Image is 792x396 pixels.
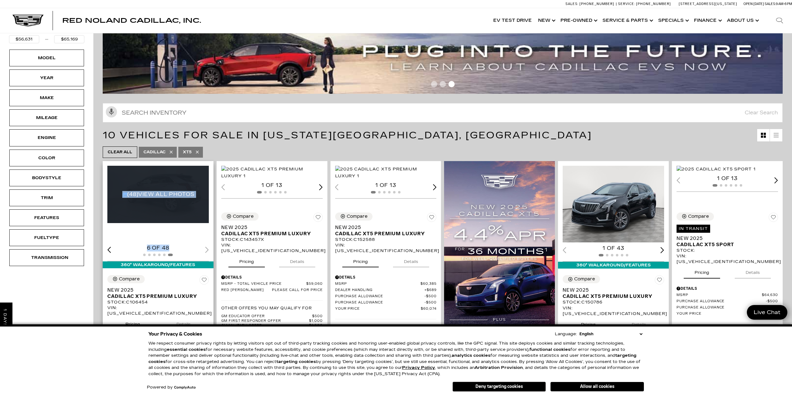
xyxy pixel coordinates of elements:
div: 1 / 2 [335,166,437,179]
span: GM Military Offer [221,323,309,328]
button: pricing tab [570,317,607,330]
span: New 2025 [677,235,773,241]
span: New 2025 [221,224,318,231]
strong: Arbitration Provision [475,365,523,370]
span: MSRP - Total Vehicle Price [221,282,306,286]
span: GM First Responder Offer [221,319,309,323]
span: $500 [424,294,437,299]
div: MakeMake [9,89,84,106]
button: Compare Vehicle [107,275,145,283]
a: (48)View All Photos [122,191,194,197]
span: New 2025 [563,287,659,293]
div: Make [31,94,62,101]
div: MileageMileage [9,109,84,126]
span: $64,630 [762,293,778,298]
span: Live Chat [751,309,784,316]
a: MSRP $60,385 [335,282,437,286]
span: GM Educator Offer [221,314,312,319]
span: Dealer Handling [335,288,424,293]
span: New 2025 [335,224,432,231]
a: Purchase Allowance $500 [677,305,778,310]
div: Next slide [433,184,437,190]
div: Next slide [319,184,323,190]
a: Cadillac Dark Logo with Cadillac White Text [12,15,44,26]
a: Purchase Allowance $500 [677,299,778,304]
div: Compare [347,214,368,219]
a: Purchase Allowance $500 [335,300,437,305]
div: 6 / 6 [107,166,209,223]
a: New 2025Cadillac XT5 Premium Luxury [563,287,664,299]
input: Minimum [9,35,39,43]
select: Language Select [578,331,644,337]
div: Model [31,55,62,61]
span: Service: [618,2,635,6]
span: MSRP [677,293,762,298]
button: pricing tab [115,316,151,330]
span: Cadillac XT5 Premium Luxury [221,231,318,237]
div: 1 of 13 [335,182,437,189]
div: Bodystyle [31,174,62,181]
span: Cadillac XT5 Sport [677,241,773,248]
div: TrimTrim [9,189,84,206]
div: 1 / 2 [677,166,779,173]
div: Trim [31,194,62,201]
button: Allow all cookies [551,382,644,391]
a: Pre-Owned [557,8,599,33]
button: Save Vehicle [427,212,436,224]
img: 2025 Cadillac XT5 Premium Luxury 1 [221,166,323,179]
button: Save Vehicle [199,275,209,287]
img: 2025 Cadillac XT5 Premium Luxury 1 [563,166,665,242]
span: Go to slide 1 [431,81,437,87]
div: 360° WalkAround/Features [558,262,669,269]
a: Red Noland Cadillac, Inc. [62,17,201,24]
div: Next slide [774,177,778,183]
a: About Us [724,8,761,33]
div: Pricing Details - New 2025 Cadillac XT5 Premium Luxury [221,274,323,280]
span: Purchase Allowance [335,300,424,305]
a: Grid View [757,129,770,141]
button: pricing tab [684,265,720,278]
div: Price [9,24,84,43]
span: Your Price [677,312,762,316]
img: Image Count Icon [122,192,127,197]
span: Open [DATE] [743,2,764,6]
div: VIN: [US_VEHICLE_IDENTIFICATION_NUMBER] [563,305,664,317]
div: VIN: [US_VEHICLE_IDENTIFICATION_NUMBER] [221,242,323,254]
a: New 2025Cadillac XT5 Premium Luxury [335,224,437,237]
div: Search [767,8,792,33]
div: VIN: [US_VEHICLE_IDENTIFICATION_NUMBER] [677,253,778,265]
strong: analytics cookies [452,353,490,358]
button: details tab [621,317,657,330]
p: We respect consumer privacy rights by letting visitors opt out of third-party tracking cookies an... [148,341,644,377]
div: Language: [555,332,577,336]
a: GM Educator Offer $500 [221,314,323,319]
div: 6 of 48 [107,245,209,251]
span: $59,060 [306,282,323,286]
div: Pricing Details - New 2025 Cadillac XT5 Sport [677,286,778,291]
u: Privacy Policy [402,365,435,370]
button: Compare Vehicle [563,275,600,283]
div: Mileage [31,114,62,121]
div: Color [31,155,62,161]
div: FeaturesFeatures [9,209,84,226]
button: details tab [393,254,429,267]
div: Stock : C152588 [335,237,437,242]
span: Cadillac XT5 Premium Luxury [563,293,659,299]
a: Service: [PHONE_NUMBER] [616,2,672,6]
strong: essential cookies [167,347,206,352]
span: Sales: [565,2,579,6]
span: Your Privacy & Cookies [148,330,202,338]
span: Purchase Allowance [677,299,766,304]
span: Purchase Allowance [335,294,424,299]
div: 1 / 2 [563,166,665,242]
div: VIN: [US_VEHICLE_IDENTIFICATION_NUMBER] [107,305,209,316]
span: $1,000 [309,319,323,323]
button: Compare Vehicle [221,212,259,221]
a: Specials [655,8,691,33]
button: details tab [735,265,771,278]
a: ComplyAuto [174,386,196,389]
span: Cadillac XT5 Premium Luxury [107,293,204,299]
strong: targeting cookies [148,353,636,364]
button: Save Vehicle [655,275,664,287]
